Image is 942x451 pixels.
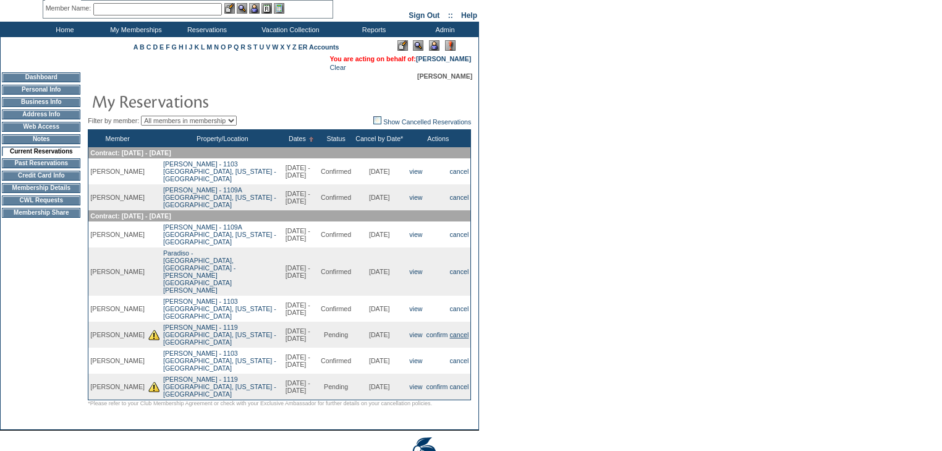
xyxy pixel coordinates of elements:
[206,43,212,51] a: M
[88,322,146,348] td: [PERSON_NAME]
[249,3,260,14] img: Impersonate
[353,158,405,184] td: [DATE]
[426,383,448,390] a: confirm
[234,43,239,51] a: Q
[2,134,80,144] td: Notes
[46,3,93,14] div: Member Name:
[172,43,177,51] a: G
[319,158,353,184] td: Confirmed
[284,296,319,322] td: [DATE] - [DATE]
[88,158,146,184] td: [PERSON_NAME]
[417,72,472,80] span: [PERSON_NAME]
[88,221,146,247] td: [PERSON_NAME]
[355,135,403,142] a: Cancel by Date*
[319,184,353,210] td: Confirmed
[445,40,456,51] img: Log Concern/Member Elevation
[409,168,422,175] a: view
[409,383,422,390] a: view
[2,171,80,181] td: Credit Card Info
[409,231,422,238] a: view
[272,43,278,51] a: W
[140,43,145,51] a: B
[134,43,138,51] a: A
[163,186,276,208] a: [PERSON_NAME] - 1109A[GEOGRAPHIC_DATA], [US_STATE] - [GEOGRAPHIC_DATA]
[306,137,314,142] img: Ascending
[163,223,276,246] a: [PERSON_NAME] - 1109A[GEOGRAPHIC_DATA], [US_STATE] - [GEOGRAPHIC_DATA]
[429,40,439,51] img: Impersonate
[2,158,80,168] td: Past Reservations
[261,3,272,14] img: Reservations
[450,194,469,201] a: cancel
[337,22,408,37] td: Reports
[319,348,353,374] td: Confirmed
[450,331,469,338] a: cancel
[253,43,258,51] a: T
[329,64,346,71] a: Clear
[153,43,158,51] a: D
[201,43,205,51] a: L
[319,247,353,296] td: Confirmed
[88,296,146,322] td: [PERSON_NAME]
[413,40,423,51] img: View Mode
[284,322,319,348] td: [DATE] - [DATE]
[450,383,469,390] a: cancel
[194,43,199,51] a: K
[327,135,346,142] a: Status
[2,122,80,132] td: Web Access
[373,118,471,126] a: Show Cancelled Reservations
[88,117,139,124] span: Filter by member:
[148,329,159,340] img: There are insufficient days and/or tokens to cover this reservation
[163,298,276,320] a: [PERSON_NAME] - 1103[GEOGRAPHIC_DATA], [US_STATE] - [GEOGRAPHIC_DATA]
[2,183,80,193] td: Membership Details
[2,110,80,119] td: Address Info
[450,168,469,175] a: cancel
[353,348,405,374] td: [DATE]
[2,208,80,218] td: Membership Share
[221,43,226,51] a: O
[266,43,270,51] a: V
[409,194,422,201] a: view
[88,184,146,210] td: [PERSON_NAME]
[373,116,381,124] img: chk_off.JPG
[426,331,448,338] a: confirm
[179,43,184,51] a: H
[2,97,80,107] td: Business Info
[170,22,241,37] td: Reservations
[237,3,247,14] img: View
[189,43,192,51] a: J
[274,3,284,14] img: b_calculator.gif
[284,247,319,296] td: [DATE] - [DATE]
[284,374,319,400] td: [DATE] - [DATE]
[146,43,151,51] a: C
[159,43,164,51] a: E
[2,85,80,95] td: Personal Info
[88,247,146,296] td: [PERSON_NAME]
[28,22,99,37] td: Home
[319,374,353,400] td: Pending
[90,149,171,157] span: Contract: [DATE] - [DATE]
[408,22,479,37] td: Admin
[240,43,245,51] a: R
[197,135,248,142] a: Property/Location
[353,221,405,247] td: [DATE]
[163,160,276,183] a: [PERSON_NAME] - 1103[GEOGRAPHIC_DATA], [US_STATE] - [GEOGRAPHIC_DATA]
[284,221,319,247] td: [DATE] - [DATE]
[88,400,432,406] span: *Please refer to your Club Membership Agreement or check with your Exclusive Ambassador for furth...
[88,374,146,400] td: [PERSON_NAME]
[409,331,422,338] a: view
[148,381,159,392] img: There are insufficient days and/or tokens to cover this reservation
[88,348,146,374] td: [PERSON_NAME]
[247,43,252,51] a: S
[185,43,187,51] a: I
[260,43,265,51] a: U
[163,249,235,294] a: Paradiso -[GEOGRAPHIC_DATA], [GEOGRAPHIC_DATA] - [PERSON_NAME][GEOGRAPHIC_DATA][PERSON_NAME]
[450,305,469,312] a: cancel
[166,43,170,51] a: F
[214,43,219,51] a: N
[284,348,319,374] td: [DATE] - [DATE]
[450,357,469,364] a: cancel
[106,135,130,142] a: Member
[91,88,339,113] img: pgTtlMyReservations.gif
[450,268,469,275] a: cancel
[280,43,284,51] a: X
